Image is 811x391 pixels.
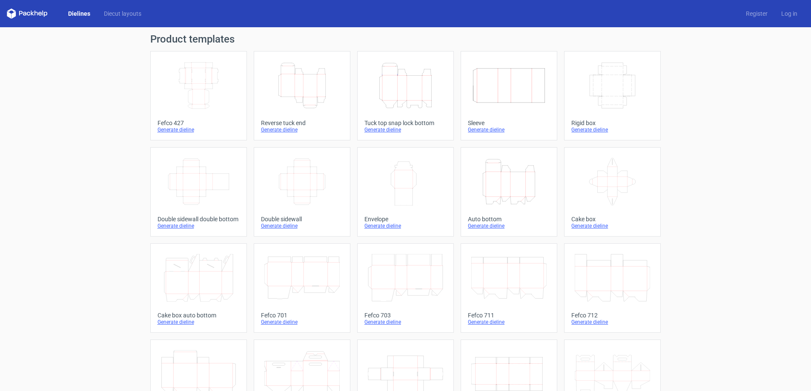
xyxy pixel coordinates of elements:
div: Auto bottom [468,216,550,223]
div: Generate dieline [364,319,447,325]
a: Reverse tuck endGenerate dieline [254,51,350,140]
a: Fefco 703Generate dieline [357,243,454,333]
div: Fefco 703 [364,312,447,319]
div: Generate dieline [364,223,447,229]
a: Fefco 711Generate dieline [461,243,557,333]
h1: Product templates [150,34,661,44]
a: Log in [774,9,804,18]
a: Register [739,9,774,18]
div: Sleeve [468,120,550,126]
a: SleeveGenerate dieline [461,51,557,140]
a: Double sidewallGenerate dieline [254,147,350,237]
div: Generate dieline [571,319,653,325]
div: Generate dieline [571,126,653,133]
a: EnvelopeGenerate dieline [357,147,454,237]
div: Generate dieline [158,319,240,325]
div: Generate dieline [261,319,343,325]
div: Rigid box [571,120,653,126]
div: Generate dieline [158,126,240,133]
a: Fefco 712Generate dieline [564,243,661,333]
a: Cake box auto bottomGenerate dieline [150,243,247,333]
div: Generate dieline [468,223,550,229]
div: Double sidewall double bottom [158,216,240,223]
a: Rigid boxGenerate dieline [564,51,661,140]
div: Envelope [364,216,447,223]
div: Double sidewall [261,216,343,223]
div: Generate dieline [468,319,550,325]
a: Fefco 427Generate dieline [150,51,247,140]
div: Tuck top snap lock bottom [364,120,447,126]
a: Double sidewall double bottomGenerate dieline [150,147,247,237]
div: Reverse tuck end [261,120,343,126]
div: Fefco 427 [158,120,240,126]
a: Diecut layouts [97,9,148,18]
a: Dielines [61,9,97,18]
div: Fefco 701 [261,312,343,319]
div: Cake box [571,216,653,223]
div: Cake box auto bottom [158,312,240,319]
div: Generate dieline [468,126,550,133]
a: Fefco 701Generate dieline [254,243,350,333]
a: Cake boxGenerate dieline [564,147,661,237]
div: Generate dieline [261,223,343,229]
div: Generate dieline [158,223,240,229]
div: Fefco 711 [468,312,550,319]
div: Generate dieline [364,126,447,133]
a: Auto bottomGenerate dieline [461,147,557,237]
div: Generate dieline [261,126,343,133]
div: Generate dieline [571,223,653,229]
a: Tuck top snap lock bottomGenerate dieline [357,51,454,140]
div: Fefco 712 [571,312,653,319]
